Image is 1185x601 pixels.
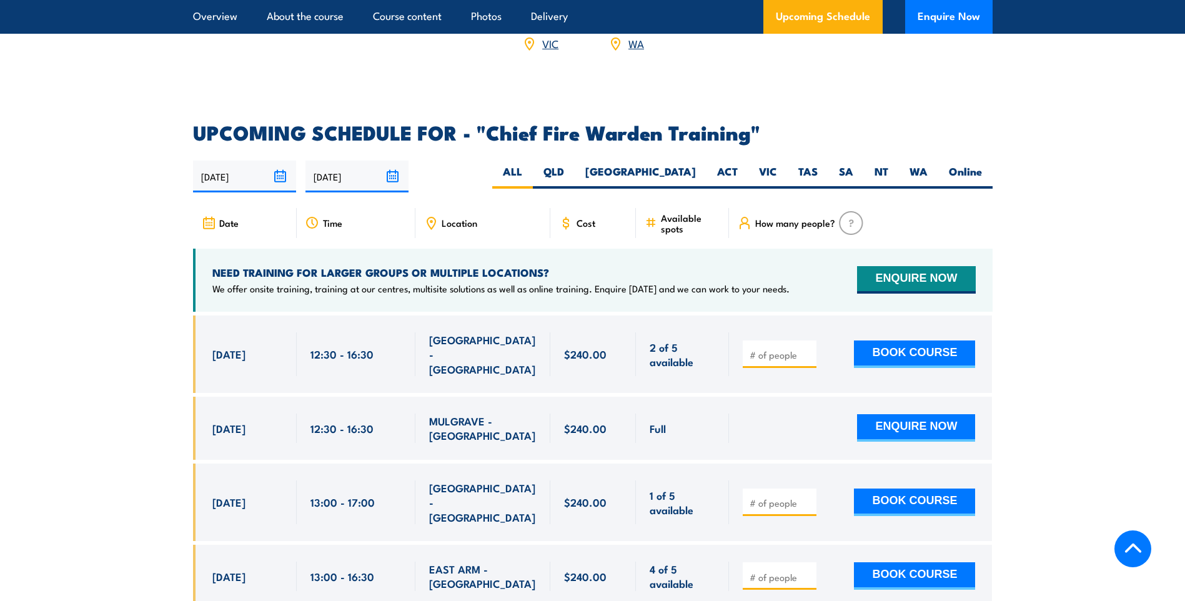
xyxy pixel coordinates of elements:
span: 4 of 5 available [650,562,715,591]
button: ENQUIRE NOW [857,266,975,294]
span: 1 of 5 available [650,488,715,517]
span: Cost [577,217,595,228]
label: VIC [748,164,788,189]
span: [GEOGRAPHIC_DATA] - [GEOGRAPHIC_DATA] [429,480,537,524]
span: Full [650,421,666,435]
span: 13:00 - 16:30 [310,569,374,584]
span: [DATE] [212,421,245,435]
input: # of people [750,497,812,509]
span: 12:30 - 16:30 [310,421,374,435]
p: We offer onsite training, training at our centres, multisite solutions as well as online training... [212,282,790,295]
span: 2 of 5 available [650,340,715,369]
span: EAST ARM - [GEOGRAPHIC_DATA] [429,562,537,591]
span: $240.00 [564,495,607,509]
label: ALL [492,164,533,189]
span: 13:00 - 17:00 [310,495,375,509]
span: [DATE] [212,569,245,584]
input: From date [193,161,296,192]
label: ACT [707,164,748,189]
h2: UPCOMING SCHEDULE FOR - "Chief Fire Warden Training" [193,123,993,141]
span: 12:30 - 16:30 [310,347,374,361]
button: BOOK COURSE [854,340,975,368]
label: QLD [533,164,575,189]
label: WA [899,164,938,189]
span: MULGRAVE - [GEOGRAPHIC_DATA] [429,414,537,443]
span: How many people? [755,217,835,228]
span: Time [323,217,342,228]
span: [DATE] [212,347,245,361]
h4: NEED TRAINING FOR LARGER GROUPS OR MULTIPLE LOCATIONS? [212,266,790,279]
button: BOOK COURSE [854,489,975,516]
input: To date [305,161,409,192]
span: Available spots [661,212,720,234]
label: TAS [788,164,828,189]
button: ENQUIRE NOW [857,414,975,442]
span: $240.00 [564,347,607,361]
label: SA [828,164,864,189]
input: # of people [750,571,812,584]
span: Date [219,217,239,228]
button: BOOK COURSE [854,562,975,590]
a: VIC [542,36,558,51]
a: WA [628,36,644,51]
label: [GEOGRAPHIC_DATA] [575,164,707,189]
input: # of people [750,349,812,361]
span: [GEOGRAPHIC_DATA] - [GEOGRAPHIC_DATA] [429,332,537,376]
label: NT [864,164,899,189]
span: Location [442,217,477,228]
span: $240.00 [564,569,607,584]
label: Online [938,164,993,189]
span: $240.00 [564,421,607,435]
span: [DATE] [212,495,245,509]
